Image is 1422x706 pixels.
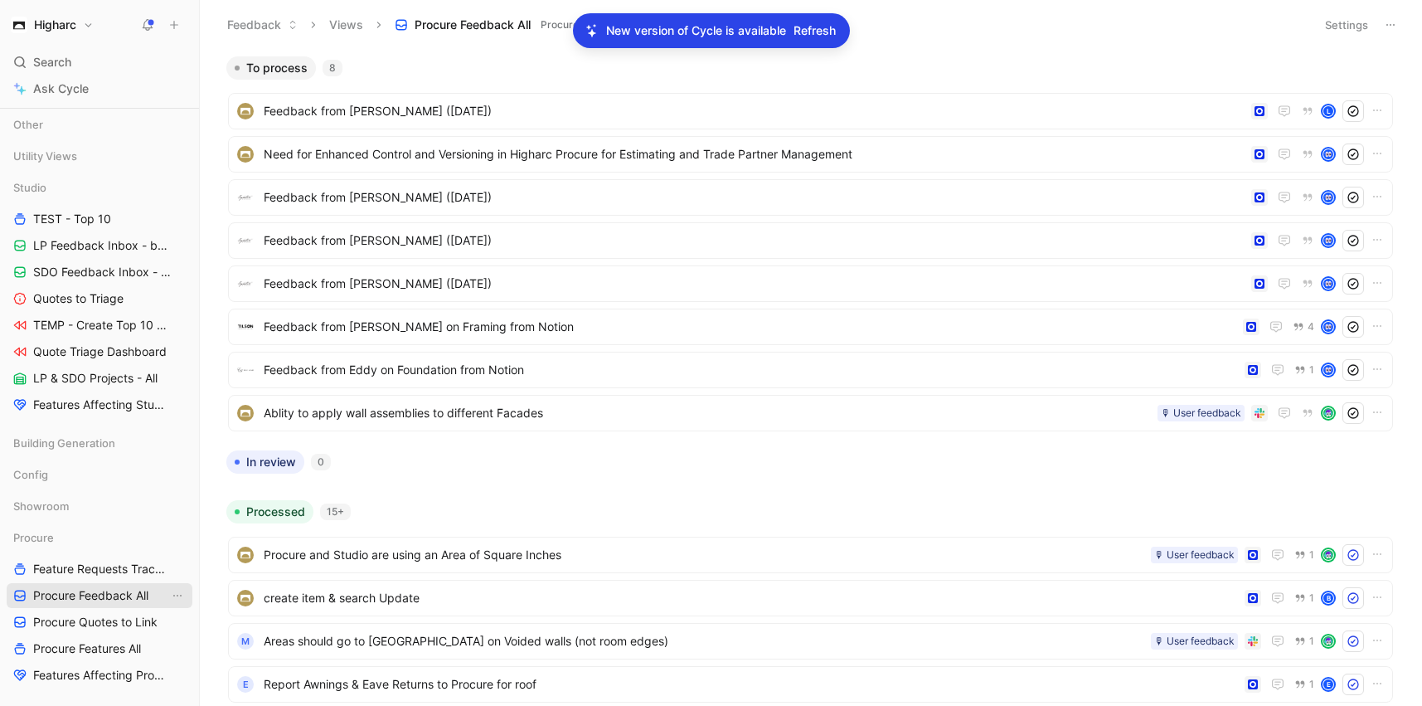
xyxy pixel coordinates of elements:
img: logo [237,590,254,606]
button: Refresh [793,20,837,41]
span: Feedback from [PERSON_NAME] ([DATE]) [264,101,1245,121]
p: New version of Cycle is available [606,21,786,41]
a: TEMP - Create Top 10 List [7,313,192,338]
div: 0 [311,454,331,470]
div: Search [7,50,192,75]
div: To process8 [220,56,1401,437]
span: Quotes to Triage [33,290,124,307]
div: Building Generation [7,431,192,455]
img: logo [237,547,254,563]
a: Ask Cycle [7,76,192,101]
div: Building Generation [7,431,192,460]
span: Procure Features All [33,640,141,657]
a: logoAblity to apply wall assemblies to different Facades🎙 User feedbackavatar [228,395,1393,431]
span: 1 [1309,636,1314,646]
h1: Higharc [34,17,76,32]
span: Procure [541,17,579,33]
span: Quote Triage Dashboard [33,343,167,360]
div: In review0 [220,450,1401,487]
span: Studio [13,179,46,196]
a: EReport Awnings & Eave Returns to Procure for roof1E [228,666,1393,703]
button: 1 [1291,589,1318,607]
img: avatar [1323,549,1334,561]
a: TEST - Top 10 [7,207,192,231]
a: logoFeedback from Eddy on Foundation from Notion1avatar [228,352,1393,388]
span: Search [33,52,71,72]
button: Views [322,12,371,37]
span: Need for Enhanced Control and Versioning in Higharc Procure for Estimating and Trade Partner Mana... [264,144,1245,164]
span: Procure Feedback All [33,587,148,604]
button: Processed [226,500,313,523]
span: Utility Views [13,148,77,164]
a: LP Feedback Inbox - by Type [7,233,192,258]
span: 4 [1308,322,1314,332]
span: Feedback from [PERSON_NAME] ([DATE]) [264,274,1245,294]
a: Procure Features All [7,636,192,661]
div: Utility Views [7,144,192,168]
img: avatar [1323,192,1334,203]
img: avatar [1323,321,1334,333]
span: Areas should go to [GEOGRAPHIC_DATA] on Voided walls (not room edges) [264,631,1144,651]
div: B [1323,592,1334,604]
a: Procure Quotes to Link [7,610,192,635]
span: Ablity to apply wall assemblies to different Facades [264,403,1151,423]
button: 1 [1291,361,1318,379]
div: StudioTEST - Top 10LP Feedback Inbox - by TypeSDO Feedback Inbox - by TypeQuotes to TriageTEMP - ... [7,175,192,417]
button: To process [226,56,316,80]
button: 1 [1291,675,1318,694]
span: Ask Cycle [33,79,89,99]
img: logo [237,319,254,335]
span: TEMP - Create Top 10 List [33,317,170,334]
span: Feedback from [PERSON_NAME] on Framing from Notion [264,317,1236,337]
span: 1 [1309,593,1314,603]
div: Showroom [7,494,192,523]
a: logoFeedback from [PERSON_NAME] ([DATE])avatar [228,222,1393,259]
div: 🎙 User feedback [1154,633,1235,650]
img: logo [237,362,254,378]
button: In review [226,450,304,474]
span: Refresh [794,21,836,41]
span: To process [246,60,308,76]
a: logoFeedback from [PERSON_NAME] ([DATE])L [228,93,1393,129]
a: Features Affecting Studio [7,392,192,417]
span: LP & SDO Projects - All [33,370,158,387]
span: Showroom [13,498,69,514]
div: Config [7,462,192,487]
span: 1 [1309,679,1314,689]
span: Procure Quotes to Link [33,614,158,631]
button: HigharcHigharc [7,13,98,37]
span: Procure and Studio are using an Area of Square Inches [264,545,1144,565]
a: logoProcure and Studio are using an Area of Square Inches🎙 User feedback1avatar [228,537,1393,573]
img: avatar [1323,278,1334,290]
a: logoNeed for Enhanced Control and Versioning in Higharc Procure for Estimating and Trade Partner ... [228,136,1393,173]
a: SDO Feedback Inbox - by Type [7,260,192,285]
span: SDO Feedback Inbox - by Type [33,264,172,280]
span: Report Awnings & Eave Returns to Procure for roof [264,674,1238,694]
button: 1 [1291,632,1318,650]
div: Utility Views [7,144,192,173]
a: logocreate item & search Update1B [228,580,1393,616]
div: ProcureFeature Requests TrackerProcure Feedback AllView actionsProcure Quotes to LinkProcure Feat... [7,525,192,688]
a: Procure Feedback AllView actions [7,583,192,608]
img: avatar [1323,407,1334,419]
span: Config [13,466,48,483]
div: Other [7,112,192,137]
span: 1 [1309,550,1314,560]
img: logo [237,275,254,292]
span: TEST - Top 10 [33,211,111,227]
div: 🎙 User feedback [1161,405,1241,421]
span: Other [13,116,43,133]
a: MAreas should go to [GEOGRAPHIC_DATA] on Voided walls (not room edges)🎙 User feedback1avatar [228,623,1393,660]
a: Features Affecting Procure [7,663,192,688]
img: Higharc [11,17,27,33]
div: 15+ [320,504,351,520]
img: logo [237,146,254,163]
img: logo [237,232,254,249]
img: avatar [1323,235,1334,246]
span: Processed [246,504,305,520]
a: Quotes to Triage [7,286,192,311]
button: Feedback [220,12,305,37]
span: Feedback from [PERSON_NAME] ([DATE]) [264,231,1245,251]
button: View actions [169,587,186,604]
img: logo [237,405,254,421]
